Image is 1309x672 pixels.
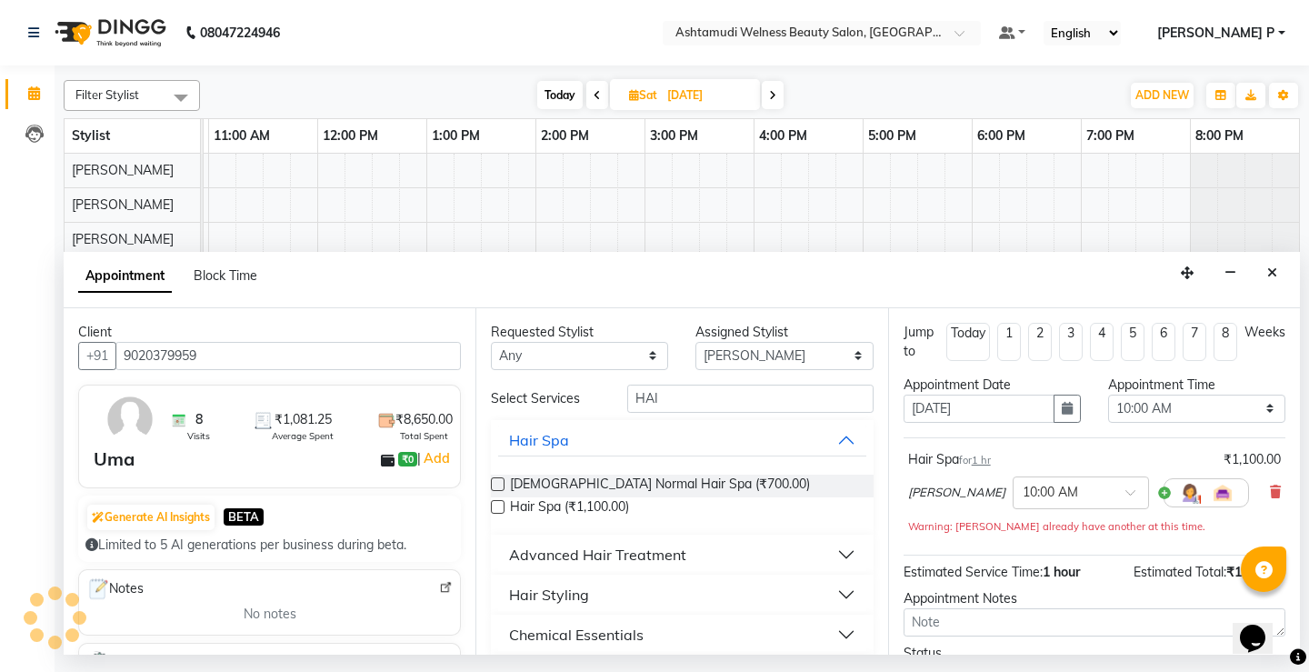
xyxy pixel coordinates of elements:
button: Generate AI Insights [87,505,215,530]
li: 2 [1028,323,1052,361]
div: Hair Spa [908,450,991,469]
span: Notes [86,577,144,601]
button: Close [1259,259,1285,287]
span: [PERSON_NAME] P [1157,24,1274,43]
a: 2:00 PM [536,123,594,149]
span: ₹0 [398,452,417,466]
div: Today [951,324,985,343]
span: Block Time [194,267,257,284]
span: Today [537,81,583,109]
button: Chemical Essentials [498,618,865,651]
div: Client [78,323,461,342]
span: ₹8,650.00 [395,410,453,429]
li: 6 [1152,323,1175,361]
img: logo [46,7,171,58]
span: 8 [195,410,203,429]
a: 1:00 PM [427,123,485,149]
li: 3 [1059,323,1083,361]
div: Assigned Stylist [695,323,873,342]
span: Total Spent [400,429,448,443]
span: Sat [625,88,662,102]
a: 3:00 PM [645,123,703,149]
div: Select Services [477,389,614,408]
span: Estimated Total: [1134,564,1226,580]
img: Hairdresser.png [1179,482,1201,504]
div: Advanced Hair Treatment [509,544,686,566]
li: 5 [1121,323,1144,361]
li: 7 [1183,323,1206,361]
button: +91 [78,342,116,370]
li: 4 [1090,323,1114,361]
input: Search by service name [627,385,873,413]
div: Jump to [904,323,939,361]
span: Estimated Service Time: [904,564,1043,580]
span: Visits [187,429,210,443]
span: 1 hour [1043,564,1080,580]
a: 4:00 PM [754,123,812,149]
span: Filter Stylist [75,87,139,102]
a: Add [421,447,453,469]
span: ₹1,100.00 [1226,564,1285,580]
div: ₹1,100.00 [1224,450,1281,469]
div: Requested Stylist [491,323,668,342]
a: 7:00 PM [1082,123,1139,149]
span: [DEMOGRAPHIC_DATA] Normal Hair Spa (₹700.00) [510,475,810,497]
button: Hair Spa [498,424,865,456]
div: Hair Spa [509,429,569,451]
span: No notes [244,605,296,624]
span: ₹1,081.25 [275,410,332,429]
span: Hair Spa (₹1,100.00) [510,497,629,520]
span: Appointment [78,260,172,293]
li: 8 [1214,323,1237,361]
span: ADD NEW [1135,88,1189,102]
span: BETA [224,508,264,526]
button: Hair Styling [498,578,865,611]
span: Stylist [72,127,110,144]
iframe: chat widget [1233,599,1291,654]
span: | [417,447,453,469]
div: Hair Styling [509,584,589,606]
input: yyyy-mm-dd [904,395,1054,423]
li: 1 [997,323,1021,361]
input: Search by Name/Mobile/Email/Code [115,342,461,370]
b: 08047224946 [200,7,280,58]
span: [PERSON_NAME] [72,231,174,247]
a: 5:00 PM [864,123,921,149]
div: Status [904,644,1081,663]
div: Appointment Notes [904,589,1285,608]
div: Limited to 5 AI generations per business during beta. [85,536,454,555]
div: Uma [94,446,135,473]
input: 2025-09-06 [662,82,753,109]
div: Appointment Date [904,376,1081,395]
a: 8:00 PM [1191,123,1248,149]
span: [PERSON_NAME] [72,162,174,178]
span: [PERSON_NAME] [72,196,174,213]
small: for [959,454,991,466]
div: Weeks [1244,323,1285,342]
div: Appointment Time [1108,376,1285,395]
div: Chemical Essentials [509,624,644,646]
button: ADD NEW [1131,83,1194,108]
span: [PERSON_NAME] [908,484,1005,502]
a: 6:00 PM [973,123,1030,149]
a: 11:00 AM [209,123,275,149]
img: Interior.png [1212,482,1234,504]
button: Advanced Hair Treatment [498,538,865,571]
span: Average Spent [272,429,334,443]
span: 1 hr [972,454,991,466]
small: Warning: [PERSON_NAME] already have another at this time. [908,520,1205,533]
a: 12:00 PM [318,123,383,149]
img: avatar [104,393,156,446]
